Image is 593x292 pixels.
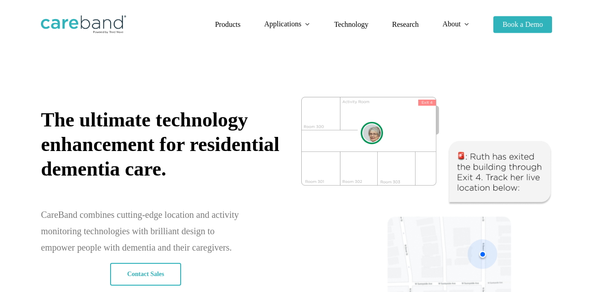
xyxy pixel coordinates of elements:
[392,20,419,28] span: Research
[215,21,240,28] a: Products
[502,20,543,28] span: Book a Demo
[264,20,301,28] span: Applications
[334,21,368,28] a: Technology
[41,15,126,34] img: CareBand
[215,20,240,28] span: Products
[334,20,368,28] span: Technology
[442,20,461,28] span: About
[110,263,181,286] a: Contact Sales
[392,21,419,28] a: Research
[264,20,310,28] a: Applications
[41,207,247,256] div: CareBand combines cutting-edge location and activity monitoring technologies with brilliant desig...
[127,270,164,279] span: Contact Sales
[493,21,552,28] a: Book a Demo
[41,109,279,180] span: The ultimate technology enhancement for residential dementia care.
[442,20,470,28] a: About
